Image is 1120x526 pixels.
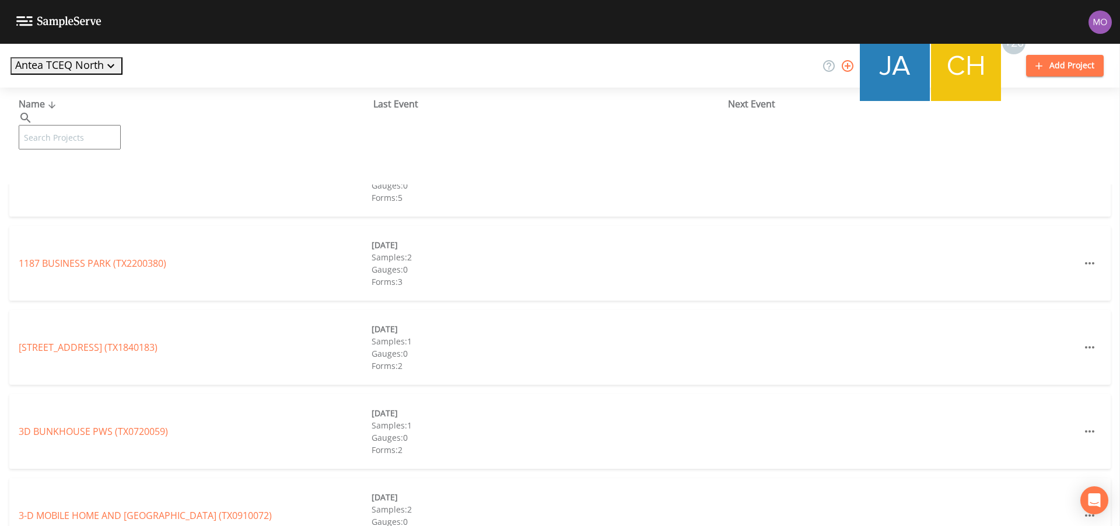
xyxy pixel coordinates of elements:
div: [DATE] [372,491,724,503]
div: Gauges: 0 [372,263,724,276]
div: Last Event [373,97,728,111]
div: Gauges: 0 [372,431,724,444]
div: Forms: 2 [372,444,724,456]
img: 2e773653e59f91cc345d443c311a9659 [860,31,930,101]
div: Gauges: 0 [372,179,724,191]
div: Samples: 1 [372,419,724,431]
button: Add Project [1026,55,1104,76]
div: James Whitmire [859,31,930,101]
a: 3-D MOBILE HOME AND [GEOGRAPHIC_DATA] (TX0910072) [19,509,272,522]
a: [STREET_ADDRESS] (TX1840183) [19,341,157,354]
img: logo [16,16,101,27]
img: 4e251478aba98ce068fb7eae8f78b90c [1088,11,1112,34]
div: Forms: 2 [372,360,724,372]
span: Name [19,97,59,110]
button: Antea TCEQ North [10,57,123,75]
div: [DATE] [372,323,724,335]
div: [DATE] [372,407,724,419]
div: Samples: 2 [372,503,724,515]
a: 3D BUNKHOUSE PWS (TX0720059) [19,425,168,438]
div: Next Event [728,97,1083,111]
img: c74b8b8b1c7a9d34f67c5e0ca157ed15 [931,31,1001,101]
div: Charles Medina [930,31,1002,101]
div: Gauges: 0 [372,347,724,360]
div: Forms: 5 [372,191,724,204]
div: Open Intercom Messenger [1080,486,1108,514]
a: 1187 BUSINESS PARK (TX2200380) [19,257,166,270]
div: Samples: 2 [372,251,724,263]
div: Forms: 3 [372,276,724,288]
div: Samples: 1 [372,335,724,347]
div: [DATE] [372,239,724,251]
input: Search Projects [19,125,121,149]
